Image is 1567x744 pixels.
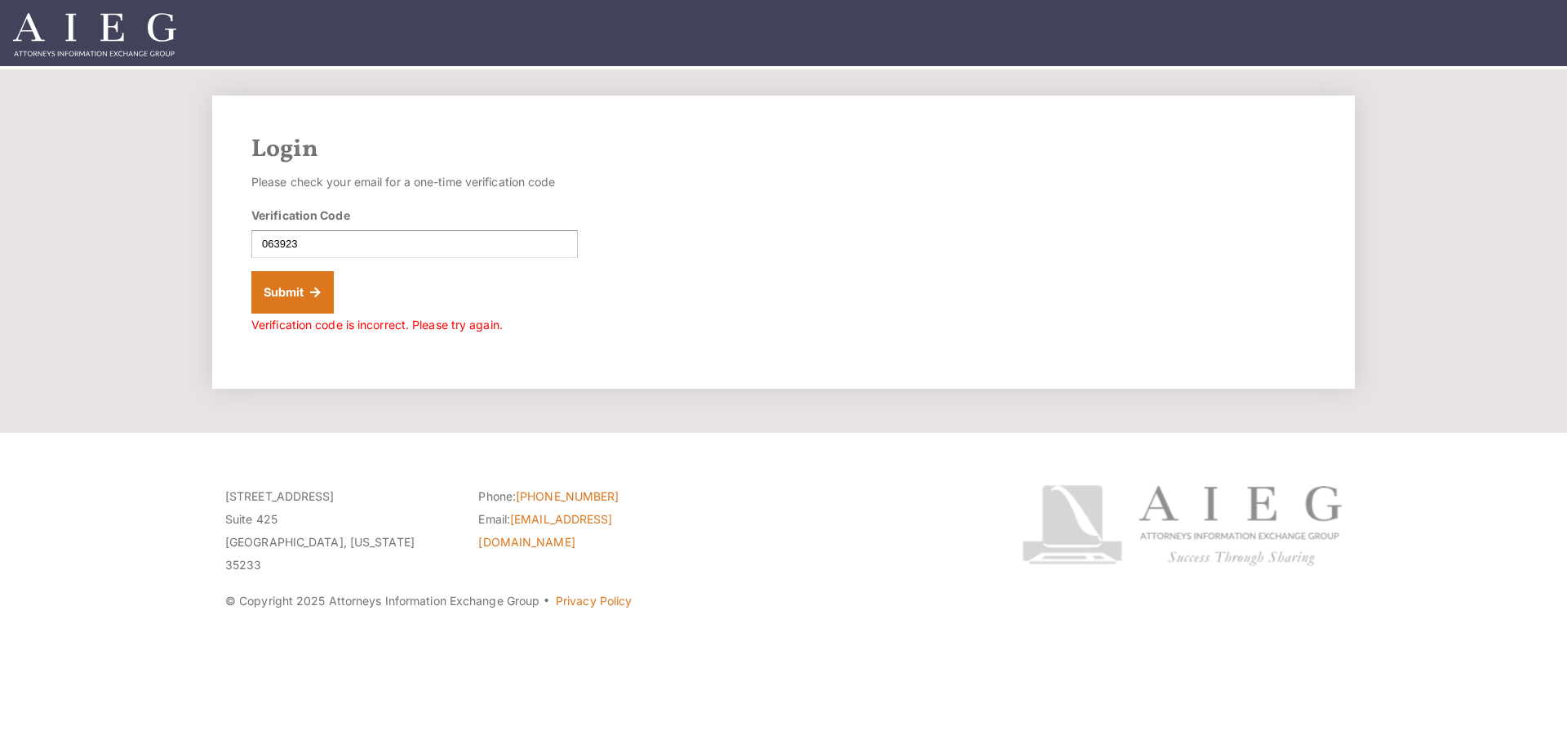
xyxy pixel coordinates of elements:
[556,594,632,608] a: Privacy Policy
[251,135,1316,164] h2: Login
[251,207,350,224] label: Verification Code
[225,485,454,577] p: [STREET_ADDRESS] Suite 425 [GEOGRAPHIC_DATA], [US_STATE] 35233
[13,13,176,56] img: Attorneys Information Exchange Group
[225,590,961,613] p: © Copyright 2025 Attorneys Information Exchange Group
[516,489,619,503] a: [PHONE_NUMBER]
[543,600,550,608] span: ·
[478,485,707,508] li: Phone:
[251,271,334,314] button: Submit
[251,171,578,194] p: Please check your email for a one-time verification code
[1022,485,1342,566] img: Attorneys Information Exchange Group logo
[478,512,612,549] a: [EMAIL_ADDRESS][DOMAIN_NAME]
[251,318,503,332] span: Verification code is incorrect. Please try again.
[478,508,707,554] li: Email:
